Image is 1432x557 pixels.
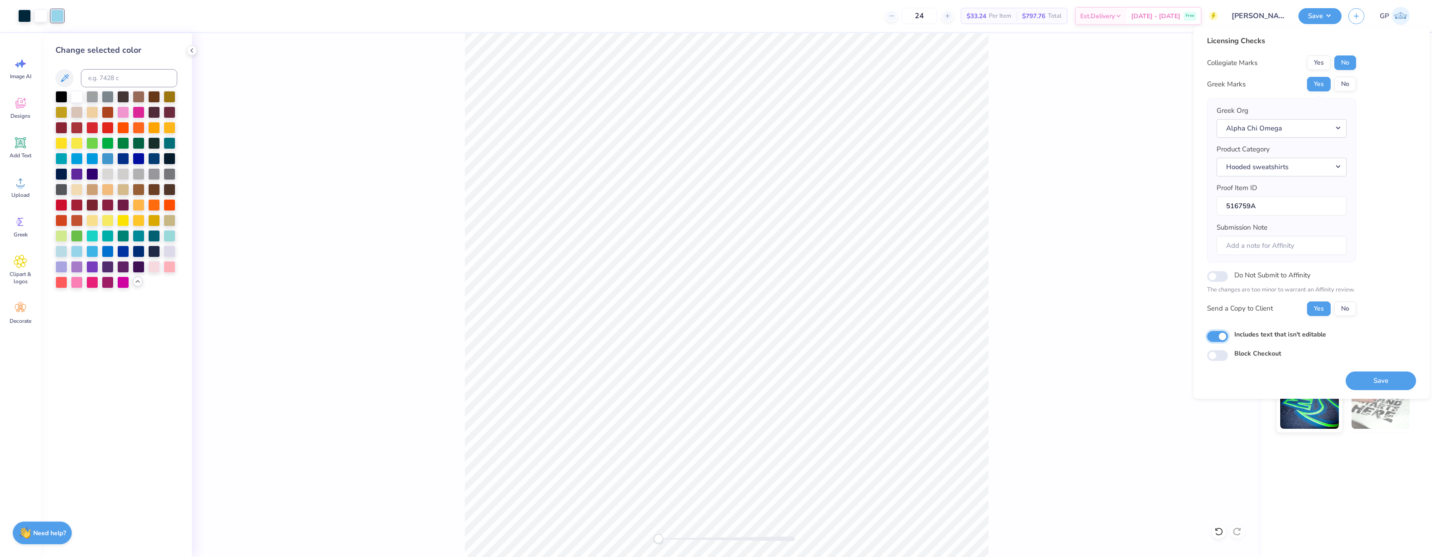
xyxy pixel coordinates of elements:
[1346,371,1416,390] button: Save
[1380,11,1389,21] span: GP
[1131,11,1180,21] span: [DATE] - [DATE]
[654,534,663,543] div: Accessibility label
[1307,77,1331,91] button: Yes
[1234,269,1311,281] label: Do Not Submit to Affinity
[1376,7,1414,25] a: GP
[989,11,1011,21] span: Per Item
[1307,301,1331,316] button: Yes
[1307,55,1331,70] button: Yes
[1207,303,1273,314] div: Send a Copy to Client
[1217,222,1267,233] label: Submission Note
[1298,8,1342,24] button: Save
[1217,105,1248,116] label: Greek Org
[1352,383,1410,429] img: Water based Ink
[1080,11,1115,21] span: Est. Delivery
[5,271,35,285] span: Clipart & logos
[1217,119,1347,138] button: Alpha Chi Omega
[81,69,177,87] input: e.g. 7428 c
[1217,158,1347,176] button: Hooded sweatshirts
[1217,183,1257,193] label: Proof Item ID
[1022,11,1045,21] span: $797.76
[33,529,66,537] strong: Need help?
[10,73,31,80] span: Image AI
[1207,58,1257,68] div: Collegiate Marks
[967,11,986,21] span: $33.24
[1392,7,1410,25] img: Germaine Penalosa
[10,152,31,159] span: Add Text
[1186,13,1194,19] span: Free
[1334,77,1356,91] button: No
[1234,330,1326,339] label: Includes text that isn't editable
[10,112,30,120] span: Designs
[55,44,177,56] div: Change selected color
[1207,286,1356,295] p: The changes are too minor to warrant an Affinity review.
[14,231,28,238] span: Greek
[1207,79,1246,90] div: Greek Marks
[902,8,937,24] input: – –
[11,191,30,199] span: Upload
[1334,55,1356,70] button: No
[1234,349,1281,358] label: Block Checkout
[1334,301,1356,316] button: No
[10,317,31,325] span: Decorate
[1217,144,1270,155] label: Product Category
[1225,7,1292,25] input: Untitled Design
[1280,383,1339,429] img: Glow in the Dark Ink
[1048,11,1062,21] span: Total
[1207,35,1356,46] div: Licensing Checks
[1217,236,1347,256] input: Add a note for Affinity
